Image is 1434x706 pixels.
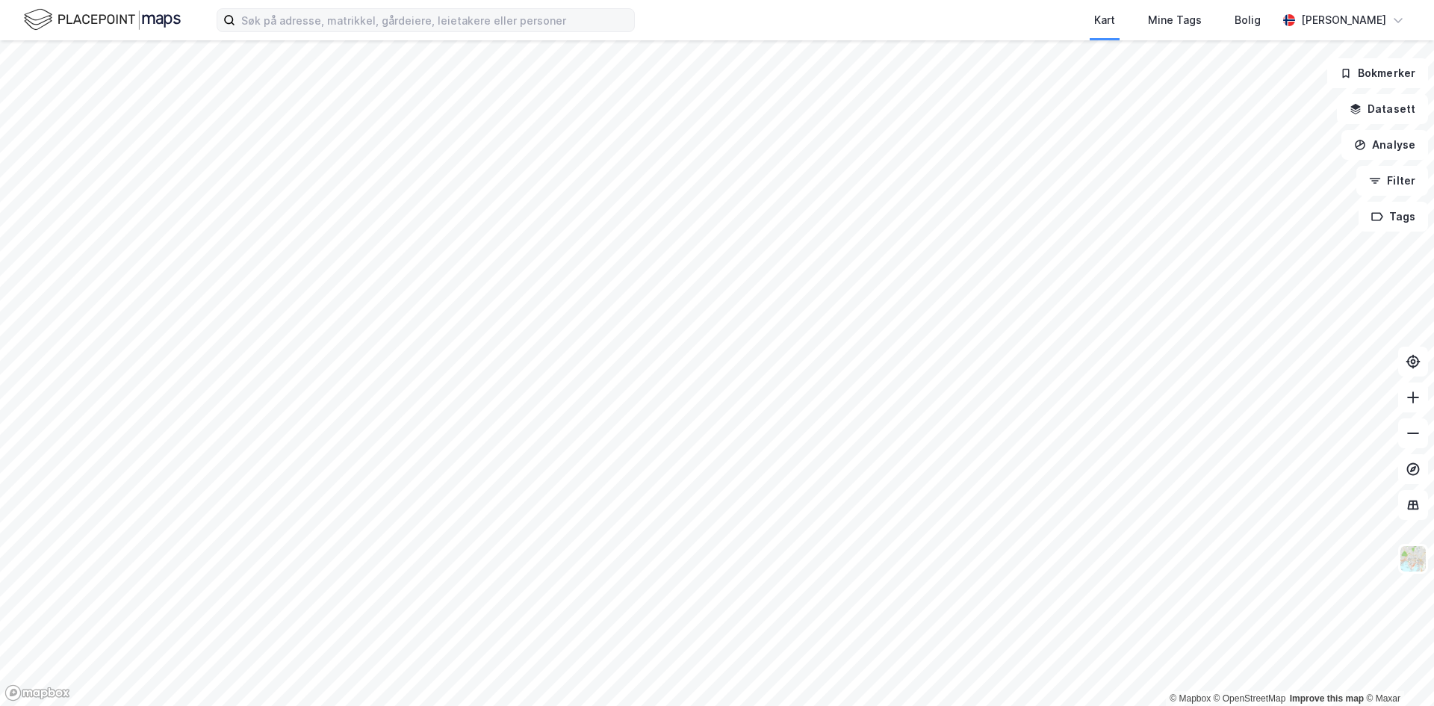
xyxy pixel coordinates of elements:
div: Bolig [1235,11,1261,29]
img: Z [1399,545,1427,573]
button: Tags [1359,202,1428,232]
button: Filter [1356,166,1428,196]
button: Bokmerker [1327,58,1428,88]
iframe: Chat Widget [1359,634,1434,706]
div: [PERSON_NAME] [1301,11,1386,29]
a: OpenStreetMap [1214,693,1286,704]
a: Mapbox homepage [4,684,70,702]
div: Kontrollprogram for chat [1359,634,1434,706]
img: logo.f888ab2527a4732fd821a326f86c7f29.svg [24,7,181,33]
a: Improve this map [1290,693,1364,704]
div: Kart [1094,11,1115,29]
button: Analyse [1341,130,1428,160]
input: Søk på adresse, matrikkel, gårdeiere, leietakere eller personer [235,9,634,31]
a: Mapbox [1170,693,1211,704]
button: Datasett [1337,94,1428,124]
div: Mine Tags [1148,11,1202,29]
